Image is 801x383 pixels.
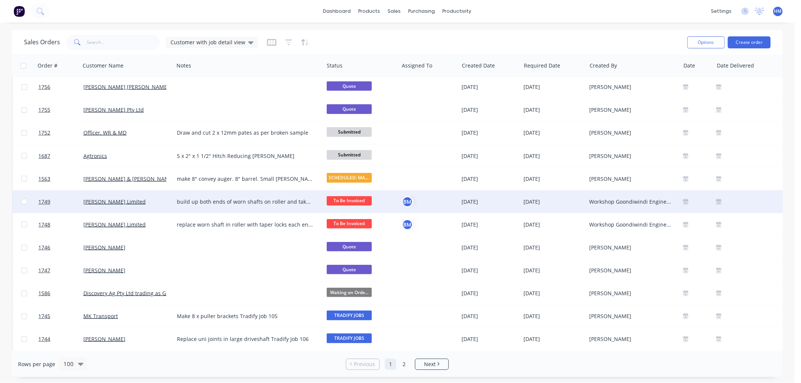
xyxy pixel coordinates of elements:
[523,83,583,91] div: [DATE]
[728,36,771,48] button: Create order
[462,106,517,114] div: [DATE]
[38,191,83,213] a: 1749
[589,83,673,91] div: [PERSON_NAME]
[83,335,125,342] a: [PERSON_NAME]
[83,290,190,297] a: Discovery Ag Pty Ltd trading as Goanna Ag
[18,360,55,368] span: Rows per page
[589,267,673,274] div: [PERSON_NAME]
[523,312,583,320] div: [DATE]
[176,62,191,69] div: Notes
[83,244,125,251] a: [PERSON_NAME]
[327,311,372,320] span: TRADIFY JOBS
[439,6,475,17] div: productivity
[327,242,372,251] span: Quote
[355,6,384,17] div: products
[385,359,396,370] a: Page 1 is your current page
[83,312,118,320] a: MK Transport
[707,6,735,17] div: settings
[83,152,107,159] a: Agtronics
[38,213,83,236] a: 1748
[83,175,174,182] a: [PERSON_NAME] & [PERSON_NAME]
[346,360,379,368] a: Previous page
[38,106,50,114] span: 1755
[589,175,673,183] div: [PERSON_NAME]
[524,62,560,69] div: Required Date
[327,288,372,297] span: Waiting on Orde...
[590,62,617,69] div: Created By
[83,267,125,274] a: [PERSON_NAME]
[589,152,673,160] div: [PERSON_NAME]
[462,62,495,69] div: Created Date
[83,198,146,205] a: [PERSON_NAME] Limited
[83,106,144,113] a: [PERSON_NAME] Pty Ltd
[402,196,413,207] button: BM
[38,267,50,274] span: 1747
[402,219,413,230] div: BM
[24,39,60,46] h1: Sales Orders
[523,244,583,251] div: [DATE]
[683,62,695,69] div: Date
[177,312,314,320] div: Make 8 x puller brackets Tradify Job 105
[398,359,410,370] a: Page 2
[462,221,517,228] div: [DATE]
[38,145,83,167] a: 1687
[589,221,673,228] div: Workshop Goondiwindi Engineering
[38,259,83,282] a: 1747
[177,221,314,228] div: replace worn shaft in roller with taper locks each end - see photo straight shaft keys each end
[523,335,583,343] div: [DATE]
[14,6,25,17] img: Factory
[38,198,50,206] span: 1749
[327,219,372,228] span: To Be Invoiced
[462,129,517,137] div: [DATE]
[38,335,50,343] span: 1744
[523,290,583,297] div: [DATE]
[523,221,583,228] div: [DATE]
[523,175,583,183] div: [DATE]
[327,265,372,274] span: Quote
[327,104,372,114] span: Quote
[462,267,517,274] div: [DATE]
[424,360,436,368] span: Next
[177,152,314,160] div: 5 x 2" x 1 1/2" Hitch Reducing [PERSON_NAME]
[327,150,372,159] span: Submitted
[327,173,372,182] span: SCHEDULED: MANU...
[402,62,432,69] div: Assigned To
[87,35,160,50] input: Search...
[38,129,50,137] span: 1752
[83,62,124,69] div: Customer Name
[83,221,146,228] a: [PERSON_NAME] Limited
[327,196,372,206] span: To Be Invoiced
[589,290,673,297] div: [PERSON_NAME]
[177,198,314,206] div: build up both ends of worn shafts on roller and take skim off outside so perfectly true - see photo
[327,81,372,91] span: Quote
[523,152,583,160] div: [DATE]
[343,359,452,370] ul: Pagination
[462,198,517,206] div: [DATE]
[38,244,50,251] span: 1746
[462,312,517,320] div: [DATE]
[320,6,355,17] a: dashboard
[38,76,83,98] a: 1756
[384,6,405,17] div: sales
[462,83,517,91] div: [DATE]
[38,122,83,144] a: 1752
[462,175,517,183] div: [DATE]
[38,168,83,190] a: 1563
[83,129,127,136] a: Officer, WR & MD
[177,335,314,343] div: Replace uni joints in large driveshaft Tradify Job 106
[38,305,83,327] a: 1745
[462,244,517,251] div: [DATE]
[717,62,754,69] div: Date Delivered
[38,236,83,259] a: 1746
[327,62,342,69] div: Status
[38,221,50,228] span: 1748
[687,36,725,48] button: Options
[38,328,83,350] a: 1744
[462,152,517,160] div: [DATE]
[589,335,673,343] div: [PERSON_NAME]
[177,175,314,183] div: make 8" convey auger. 8" barrel. Small [PERSON_NAME]
[523,129,583,137] div: [DATE]
[327,127,372,137] span: Submitted
[415,360,448,368] a: Next page
[523,267,583,274] div: [DATE]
